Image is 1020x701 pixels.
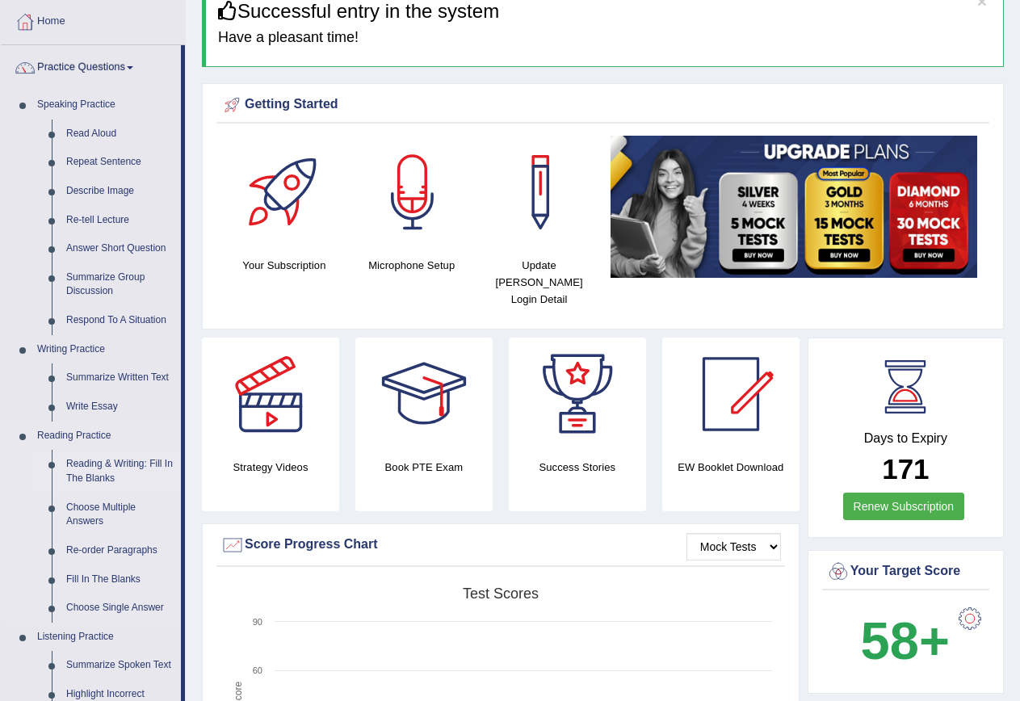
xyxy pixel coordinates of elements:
[59,206,181,235] a: Re-tell Lecture
[59,120,181,149] a: Read Aloud
[30,422,181,451] a: Reading Practice
[59,306,181,335] a: Respond To A Situation
[30,90,181,120] a: Speaking Practice
[218,1,991,22] h3: Successful entry in the system
[229,257,340,274] h4: Your Subscription
[253,617,262,627] text: 90
[220,533,781,557] div: Score Progress Chart
[59,493,181,536] a: Choose Multiple Answers
[826,431,985,446] h4: Days to Expiry
[611,136,977,277] img: small5.jpg
[826,560,985,584] div: Your Target Score
[861,611,950,670] b: 58+
[218,30,991,46] h4: Have a pleasant time!
[253,665,262,675] text: 60
[484,257,595,308] h4: Update [PERSON_NAME] Login Detail
[463,586,539,602] tspan: Test scores
[59,651,181,680] a: Summarize Spoken Text
[220,93,985,117] div: Getting Started
[59,263,181,306] a: Summarize Group Discussion
[882,453,929,485] b: 171
[59,450,181,493] a: Reading & Writing: Fill In The Blanks
[59,565,181,594] a: Fill In The Blanks
[30,623,181,652] a: Listening Practice
[59,234,181,263] a: Answer Short Question
[355,459,493,476] h4: Book PTE Exam
[30,335,181,364] a: Writing Practice
[59,363,181,392] a: Summarize Written Text
[202,459,339,476] h4: Strategy Videos
[59,536,181,565] a: Re-order Paragraphs
[509,459,646,476] h4: Success Stories
[1,45,181,86] a: Practice Questions
[59,177,181,206] a: Describe Image
[59,392,181,422] a: Write Essay
[843,493,965,520] a: Renew Subscription
[662,459,800,476] h4: EW Booklet Download
[59,594,181,623] a: Choose Single Answer
[356,257,468,274] h4: Microphone Setup
[59,148,181,177] a: Repeat Sentence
